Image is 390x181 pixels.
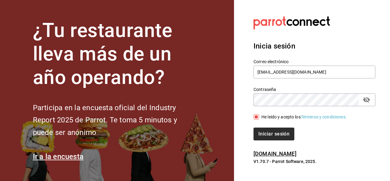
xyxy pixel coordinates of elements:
button: passwordField [361,95,372,105]
label: Contraseña [253,87,375,92]
button: Iniciar sesión [253,128,294,140]
a: Términos y condiciones. [301,114,347,119]
a: [DOMAIN_NAME] [253,150,296,157]
label: Correo electrónico [253,60,375,64]
p: V1.70.7 - Parrot Software, 2025. [253,158,375,165]
h3: Inicia sesión [253,41,375,52]
h2: Participa en la encuesta oficial del Industry Report 2025 de Parrot. Te toma 5 minutos y puede se... [33,102,197,139]
a: Ir a la encuesta [33,152,84,161]
input: Ingresa tu correo electrónico [253,66,375,78]
h1: ¿Tu restaurante lleva más de un año operando? [33,19,197,89]
div: He leído y acepto los [261,114,347,120]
